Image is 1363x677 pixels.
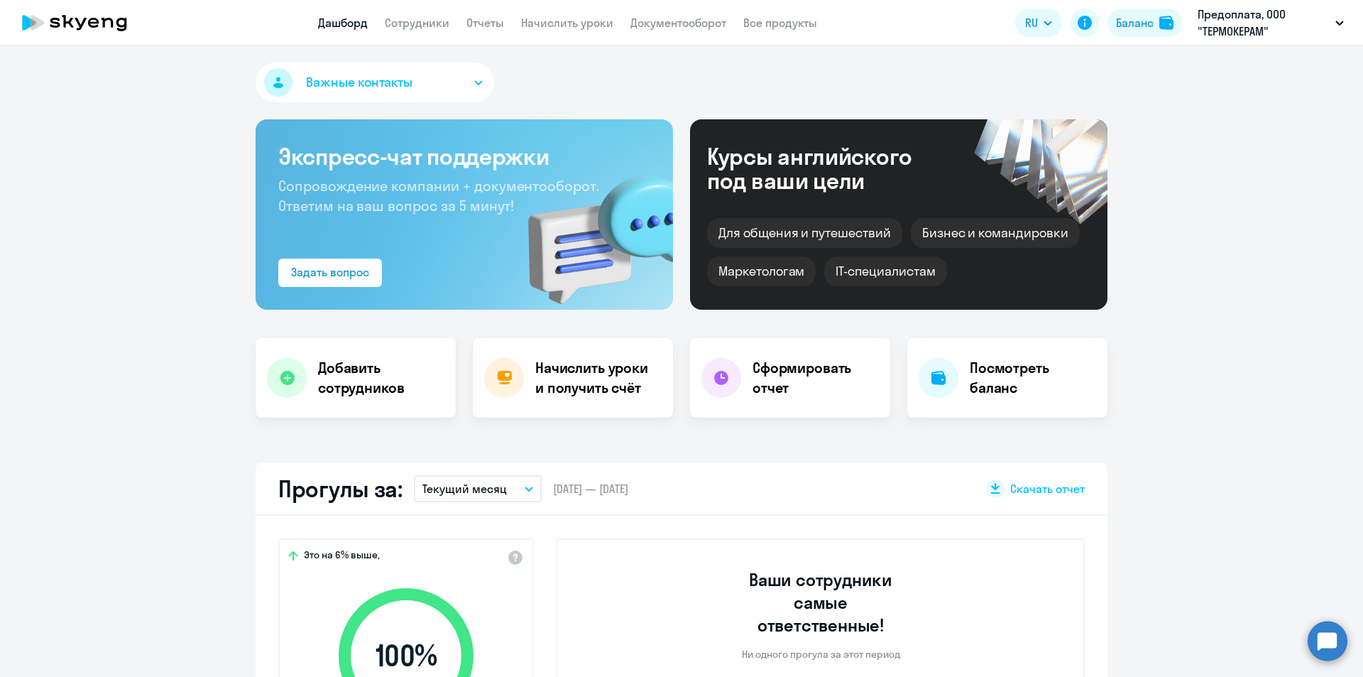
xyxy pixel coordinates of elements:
span: RU [1025,14,1038,31]
p: Ни одного прогула за этот период [742,648,900,661]
p: Текущий месяц [422,480,507,497]
button: RU [1015,9,1062,37]
span: [DATE] — [DATE] [553,481,628,497]
button: Задать вопрос [278,259,382,287]
div: Для общения и путешествий [707,218,902,248]
h4: Добавить сотрудников [318,358,444,398]
h4: Начислить уроки и получить счёт [535,358,659,398]
div: Задать вопрос [291,264,369,281]
h3: Экспресс-чат поддержки [278,142,650,170]
div: Бизнес и командировки [911,218,1080,248]
span: Скачать отчет [1010,481,1085,497]
img: bg-img [508,150,673,310]
button: Важные контакты [256,63,494,102]
a: Все продукты [743,16,817,30]
a: Дашборд [318,16,368,30]
h4: Посмотреть баланс [970,358,1096,398]
p: Предоплата, ООО "ТЕРМОКЕРАМ" [1198,6,1330,40]
a: Отчеты [466,16,504,30]
span: Сопровождение компании + документооборот. Ответим на ваш вопрос за 5 минут! [278,177,599,215]
button: Балансbalance [1107,9,1182,37]
div: Маркетологам [707,256,816,286]
span: 100 % [324,639,488,673]
span: Это на 6% выше, [304,548,380,565]
span: Важные контакты [306,73,412,92]
a: Документооборот [630,16,726,30]
div: Курсы английского под ваши цели [707,144,950,193]
div: Баланс [1116,14,1154,31]
img: balance [1159,16,1173,30]
button: Текущий месяц [414,475,542,502]
a: Начислить уроки [521,16,613,30]
h4: Сформировать отчет [752,358,879,398]
h3: Ваши сотрудники самые ответственные! [730,568,912,637]
h2: Прогулы за: [278,475,403,503]
div: IT-специалистам [824,256,946,286]
button: Предоплата, ООО "ТЕРМОКЕРАМ" [1190,6,1351,40]
a: Сотрудники [385,16,449,30]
